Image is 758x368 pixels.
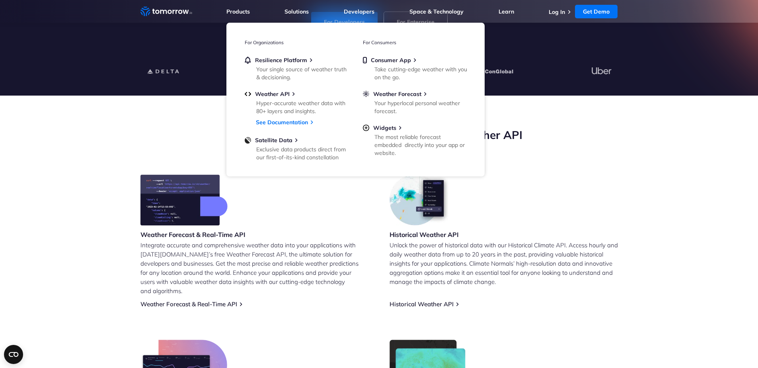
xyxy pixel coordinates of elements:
[363,39,466,45] h3: For Consumers
[255,90,290,98] span: Weather API
[390,241,618,286] p: Unlock the power of historical data with our Historical Climate API. Access hourly and daily weat...
[499,8,514,15] a: Learn
[371,57,411,64] span: Consumer App
[256,65,349,81] div: Your single source of weather truth & decisioning.
[373,90,421,98] span: Weather Forecast
[245,57,348,80] a: Resilience PlatformYour single source of weather truth & decisioning.
[374,65,467,81] div: Take cutting-edge weather with you on the go.
[255,137,292,144] span: Satellite Data
[245,39,348,45] h3: For Organizations
[390,230,459,239] h3: Historical Weather API
[363,124,466,155] a: WidgetsThe most reliable forecast embedded directly into your app or website.
[575,5,618,18] a: Get Demo
[373,124,396,131] span: Widgets
[256,145,349,161] div: Exclusive data products direct from our first-of-its-kind constellation
[245,90,251,98] img: api.svg
[390,300,454,308] a: Historical Weather API
[284,8,309,15] a: Solutions
[140,6,192,18] a: Home link
[256,99,349,115] div: Hyper-accurate weather data with 80+ layers and insights.
[245,90,348,114] a: Weather APIHyper-accurate weather data with 80+ layers and insights.
[363,57,466,80] a: Consumer AppTake cutting-edge weather with you on the go.
[549,8,565,16] a: Log In
[140,300,237,308] a: Weather Forecast & Real-Time API
[226,8,250,15] a: Products
[374,99,467,115] div: Your hyperlocal personal weather forecast.
[140,230,246,239] h3: Weather Forecast & Real-Time API
[140,241,369,296] p: Integrate accurate and comprehensive weather data into your applications with [DATE][DOMAIN_NAME]...
[363,90,369,98] img: sun.svg
[255,57,307,64] span: Resilience Platform
[140,127,618,143] h2: Leverage [DATE][DOMAIN_NAME]’s Free Weather API
[363,90,466,114] a: Weather ForecastYour hyperlocal personal weather forecast.
[374,133,467,157] div: The most reliable forecast embedded directly into your app or website.
[363,57,367,64] img: mobile.svg
[245,57,251,64] img: bell.svg
[245,137,348,160] a: Satellite DataExclusive data products direct from our first-of-its-kind constellation
[344,8,374,15] a: Developers
[256,119,308,126] a: See Documentation
[409,8,464,15] a: Space & Technology
[363,124,369,131] img: plus-circle.svg
[245,137,251,144] img: satellite-data-menu.png
[4,345,23,364] button: Open CMP widget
